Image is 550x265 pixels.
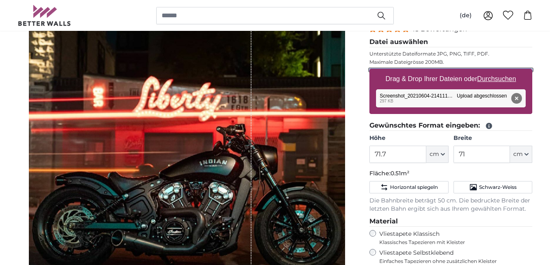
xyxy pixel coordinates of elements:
[18,5,71,26] img: Betterwalls
[369,197,532,213] p: Die Bahnbreite beträgt 50 cm. Die bedruckte Breite der letzten Bahn ergibt sich aus Ihrem gewählt...
[369,181,448,193] button: Horizontal spiegeln
[390,170,409,177] span: 0.51m²
[513,150,523,158] span: cm
[382,71,519,87] label: Drag & Drop Ihrer Dateien oder
[379,239,525,246] span: Klassisches Tapezieren mit Kleister
[430,150,439,158] span: cm
[453,8,478,23] button: (de)
[369,134,448,142] label: Höhe
[379,249,532,265] label: Vliestapete Selbstklebend
[477,75,516,82] u: Durchsuchen
[454,181,532,193] button: Schwarz-Weiss
[369,51,532,57] p: Unterstützte Dateiformate JPG, PNG, TIFF, PDF.
[369,37,532,47] legend: Datei auswählen
[379,230,525,246] label: Vliestapete Klassisch
[390,184,438,191] span: Horizontal spiegeln
[510,146,532,163] button: cm
[426,146,449,163] button: cm
[369,170,532,178] p: Fläche:
[479,184,517,191] span: Schwarz-Weiss
[454,134,532,142] label: Breite
[369,59,532,65] p: Maximale Dateigrösse 200MB.
[369,121,532,131] legend: Gewünschtes Format eingeben:
[369,216,532,227] legend: Material
[379,258,532,265] span: Einfaches Tapezieren ohne zusätzlichen Kleister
